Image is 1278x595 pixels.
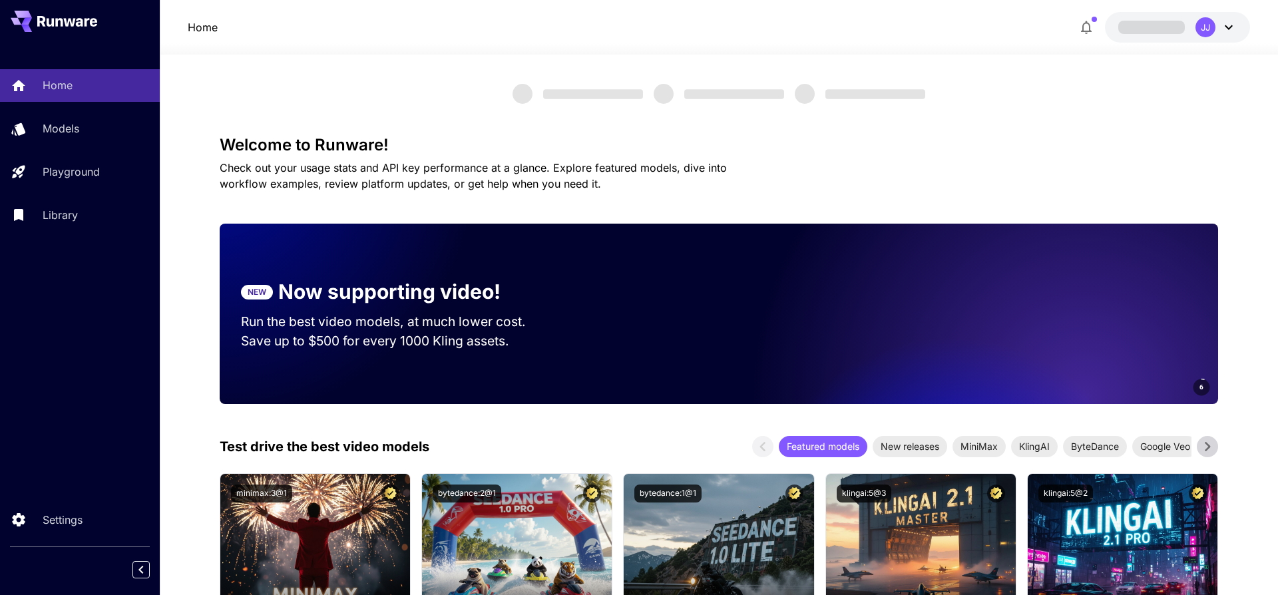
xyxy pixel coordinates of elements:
a: Home [188,19,218,35]
div: Google Veo [1132,436,1198,457]
nav: breadcrumb [188,19,218,35]
p: Save up to $500 for every 1000 Kling assets. [241,331,551,351]
div: New releases [873,436,947,457]
button: Certified Model – Vetted for best performance and includes a commercial license. [987,485,1005,502]
button: Certified Model – Vetted for best performance and includes a commercial license. [785,485,803,502]
button: bytedance:2@1 [433,485,501,502]
button: Certified Model – Vetted for best performance and includes a commercial license. [1189,485,1207,502]
div: Collapse sidebar [142,558,160,582]
div: JJ [1195,17,1215,37]
div: MiniMax [953,436,1006,457]
span: KlingAI [1011,439,1058,453]
span: MiniMax [953,439,1006,453]
p: Library [43,207,78,223]
p: Now supporting video! [278,277,501,307]
button: JJ [1105,12,1250,43]
span: New releases [873,439,947,453]
button: Collapse sidebar [132,561,150,578]
div: Featured models [779,436,867,457]
p: Settings [43,512,83,528]
span: Google Veo [1132,439,1198,453]
button: klingai:5@3 [837,485,891,502]
p: Home [43,77,73,93]
button: bytedance:1@1 [634,485,702,502]
button: klingai:5@2 [1038,485,1093,502]
p: Run the best video models, at much lower cost. [241,312,551,331]
span: ByteDance [1063,439,1127,453]
button: minimax:3@1 [231,485,292,502]
div: ByteDance [1063,436,1127,457]
p: Playground [43,164,100,180]
span: Featured models [779,439,867,453]
span: Check out your usage stats and API key performance at a glance. Explore featured models, dive int... [220,161,727,190]
p: Test drive the best video models [220,437,429,457]
p: Models [43,120,79,136]
p: NEW [248,286,266,298]
span: 6 [1199,382,1203,392]
button: Certified Model – Vetted for best performance and includes a commercial license. [381,485,399,502]
h3: Welcome to Runware! [220,136,1218,154]
button: Certified Model – Vetted for best performance and includes a commercial license. [583,485,601,502]
div: KlingAI [1011,436,1058,457]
